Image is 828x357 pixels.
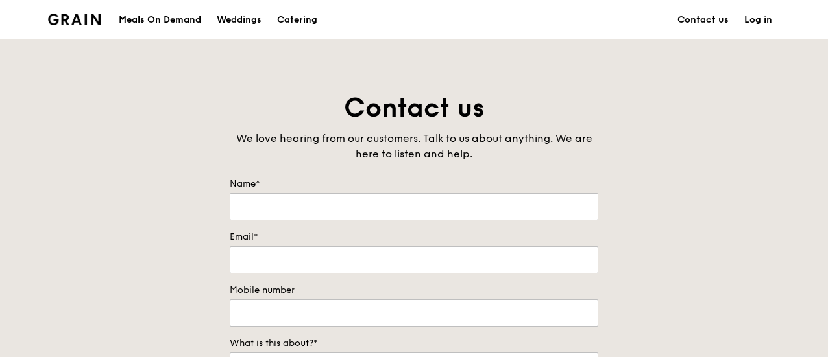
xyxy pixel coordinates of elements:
[670,1,737,40] a: Contact us
[209,1,269,40] a: Weddings
[277,1,317,40] div: Catering
[48,14,101,25] img: Grain
[217,1,262,40] div: Weddings
[230,337,598,350] label: What is this about?*
[230,91,598,126] h1: Contact us
[230,284,598,297] label: Mobile number
[119,1,201,40] div: Meals On Demand
[230,231,598,244] label: Email*
[230,178,598,190] label: Name*
[230,131,598,162] div: We love hearing from our customers. Talk to us about anything. We are here to listen and help.
[269,1,325,40] a: Catering
[737,1,780,40] a: Log in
